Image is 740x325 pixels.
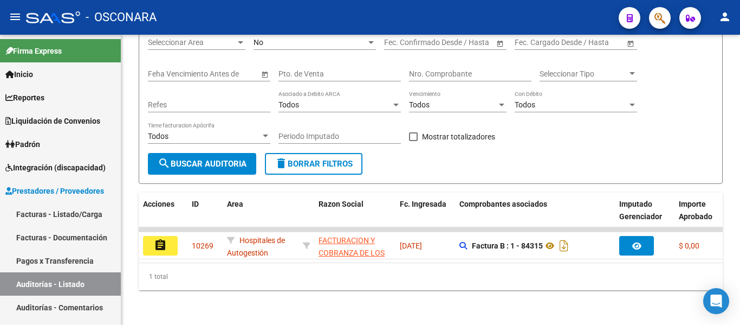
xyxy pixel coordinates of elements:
span: ID [192,200,199,208]
datatable-header-cell: Fc. Ingresada [395,193,455,240]
span: Seleccionar Tipo [540,69,627,79]
span: $ 0,00 [679,241,699,250]
mat-icon: assignment [154,239,167,252]
datatable-header-cell: Imputado Gerenciador [615,193,674,240]
div: 1 total [139,263,723,290]
span: Todos [515,100,535,109]
input: Fecha fin [433,38,486,47]
span: Razon Social [319,200,363,208]
span: Todos [409,100,430,109]
span: [DATE] [400,241,422,250]
span: - OSCONARA [86,5,157,29]
input: Fecha inicio [384,38,424,47]
span: Importe Aprobado [679,200,712,221]
datatable-header-cell: Razon Social [314,193,395,240]
span: 10269 [192,241,213,250]
datatable-header-cell: Comprobantes asociados [455,193,615,240]
datatable-header-cell: Area [223,193,298,240]
button: Open calendar [625,37,636,49]
span: Liquidación de Convenios [5,115,100,127]
span: Todos [278,100,299,109]
mat-icon: delete [275,157,288,170]
span: Mostrar totalizadores [422,130,495,143]
div: Open Intercom Messenger [703,288,729,314]
button: Buscar Auditoria [148,153,256,175]
span: Todos [148,132,168,141]
input: Fecha fin [563,38,616,47]
span: Padrón [5,138,40,150]
button: Open calendar [494,37,505,49]
span: No [254,38,263,47]
span: Acciones [143,200,174,208]
mat-icon: menu [9,10,22,23]
span: FACTURACION Y COBRANZA DE LOS EFECTORES PUBLICOS S.E. [319,236,385,282]
button: Open calendar [259,68,270,80]
span: Integración (discapacidad) [5,162,106,174]
mat-icon: search [158,157,171,170]
span: Reportes [5,92,44,104]
span: Firma Express [5,45,62,57]
span: Area [227,200,243,208]
span: Prestadores / Proveedores [5,185,104,197]
span: Comprobantes asociados [459,200,547,208]
datatable-header-cell: Acciones [139,193,187,240]
span: Buscar Auditoria [158,159,246,169]
span: Imputado Gerenciador [619,200,662,221]
input: Fecha inicio [515,38,554,47]
span: Fc. Ingresada [400,200,446,208]
datatable-header-cell: Importe Aprobado [674,193,734,240]
i: Descargar documento [557,237,571,254]
span: Inicio [5,68,33,80]
button: Borrar Filtros [265,153,362,175]
span: Seleccionar Area [148,38,236,47]
span: Hospitales de Autogestión [227,236,285,257]
datatable-header-cell: ID [187,193,223,240]
strong: Factura B : 1 - 84315 [472,241,543,250]
mat-icon: person [718,10,731,23]
div: - 30715497456 [319,234,391,257]
span: Borrar Filtros [275,159,353,169]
